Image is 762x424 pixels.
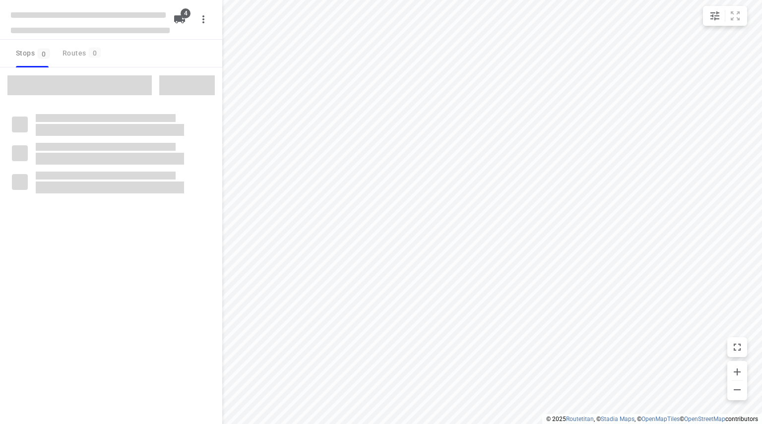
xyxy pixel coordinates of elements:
[703,6,747,26] div: small contained button group
[546,416,758,423] li: © 2025 , © , © © contributors
[705,6,725,26] button: Map settings
[601,416,635,423] a: Stadia Maps
[684,416,725,423] a: OpenStreetMap
[641,416,680,423] a: OpenMapTiles
[566,416,594,423] a: Routetitan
